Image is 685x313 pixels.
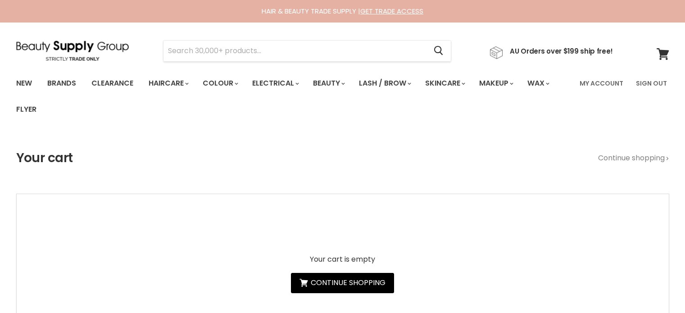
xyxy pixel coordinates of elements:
[574,74,629,93] a: My Account
[631,74,672,93] a: Sign Out
[9,74,39,93] a: New
[9,70,574,122] ul: Main menu
[291,273,394,293] a: Continue shopping
[163,40,451,62] form: Product
[5,7,680,16] div: HAIR & BEAUTY TRADE SUPPLY |
[163,41,427,61] input: Search
[427,41,451,61] button: Search
[640,271,676,304] iframe: Gorgias live chat messenger
[245,74,304,93] a: Electrical
[306,74,350,93] a: Beauty
[521,74,555,93] a: Wax
[472,74,519,93] a: Makeup
[85,74,140,93] a: Clearance
[418,74,471,93] a: Skincare
[5,70,680,122] nav: Main
[16,151,73,165] h1: Your cart
[9,100,43,119] a: Flyer
[142,74,194,93] a: Haircare
[598,154,669,162] a: Continue shopping
[41,74,83,93] a: Brands
[360,6,423,16] a: GET TRADE ACCESS
[196,74,244,93] a: Colour
[352,74,417,93] a: Lash / Brow
[291,255,394,263] p: Your cart is empty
